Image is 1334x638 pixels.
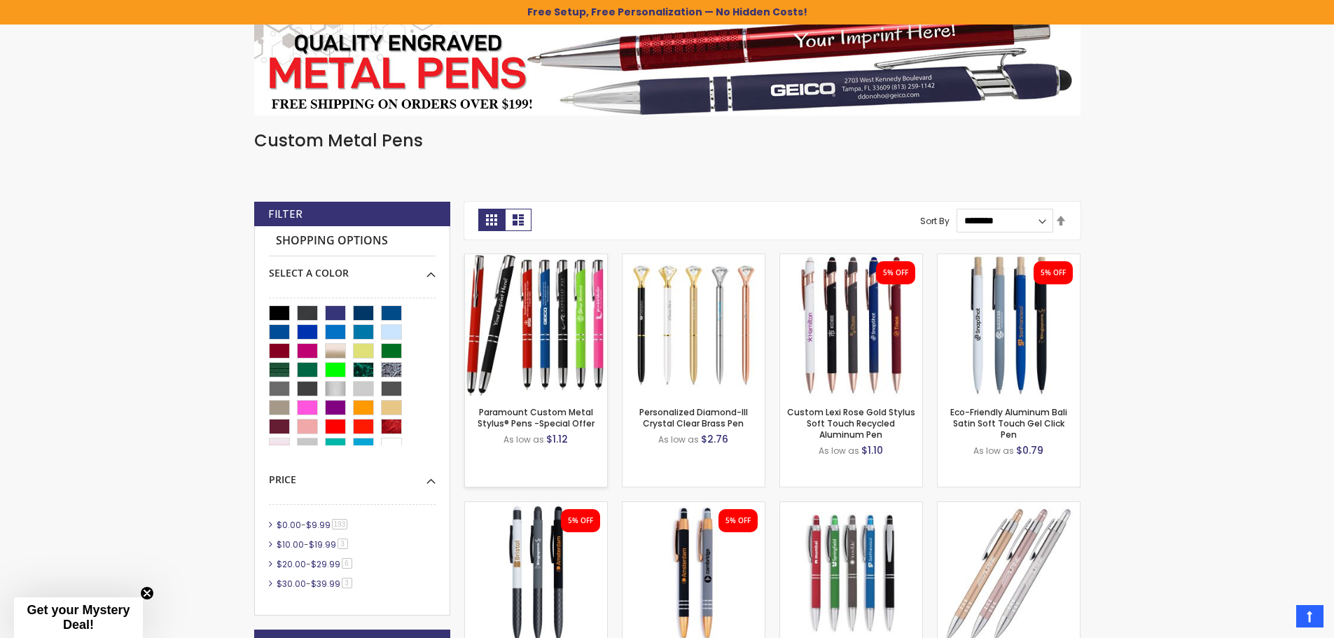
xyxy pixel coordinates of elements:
[780,254,922,265] a: Custom Lexi Rose Gold Stylus Soft Touch Recycled Aluminum Pen
[14,597,143,638] div: Get your Mystery Deal!Close teaser
[1041,268,1066,278] div: 5% OFF
[623,254,765,265] a: Personalized Diamond-III Crystal Clear Brass Pen
[725,516,751,526] div: 5% OFF
[309,539,336,550] span: $19.99
[787,406,915,441] a: Custom Lexi Rose Gold Stylus Soft Touch Recycled Aluminum Pen
[273,578,357,590] a: $30.00-$39.993
[269,256,436,280] div: Select A Color
[338,539,348,549] span: 3
[332,519,348,529] span: 193
[269,463,436,487] div: Price
[277,578,306,590] span: $30.00
[938,254,1080,396] img: Eco-Friendly Aluminum Bali Satin Soft Touch Gel Click Pen
[277,558,306,570] span: $20.00
[920,214,950,226] label: Sort By
[478,209,505,231] strong: Grid
[639,406,748,429] a: Personalized Diamond-III Crystal Clear Brass Pen
[306,519,331,531] span: $9.99
[1296,605,1323,627] a: Top
[311,578,340,590] span: $39.99
[503,434,544,445] span: As low as
[1016,443,1043,457] span: $0.79
[273,558,357,570] a: $20.00-$29.996
[311,558,340,570] span: $29.99
[254,7,1081,116] img: Metal Pens
[861,443,883,457] span: $1.10
[658,434,699,445] span: As low as
[254,130,1081,152] h1: Custom Metal Pens
[546,432,568,446] span: $1.12
[465,254,607,265] a: Paramount Custom Metal Stylus® Pens -Special Offer
[478,406,595,429] a: Paramount Custom Metal Stylus® Pens -Special Offer
[465,254,607,396] img: Paramount Custom Metal Stylus® Pens -Special Offer
[780,501,922,513] a: Promotional Hope Stylus Satin Soft Touch Click Metal Pen
[819,445,859,457] span: As low as
[277,539,304,550] span: $10.00
[140,586,154,600] button: Close teaser
[938,501,1080,513] a: Promo Broadway Stylus Metallic Click Metal Pen
[273,539,353,550] a: $10.00-$19.993
[973,445,1014,457] span: As low as
[623,501,765,513] a: Personalized Copper Penny Stylus Satin Soft Touch Click Metal Pen
[623,254,765,396] img: Personalized Diamond-III Crystal Clear Brass Pen
[27,603,130,632] span: Get your Mystery Deal!
[342,578,352,588] span: 3
[883,268,908,278] div: 5% OFF
[277,519,301,531] span: $0.00
[273,519,353,531] a: $0.00-$9.99193
[269,226,436,256] strong: Shopping Options
[465,501,607,513] a: Custom Recycled Fleetwood Stylus Satin Soft Touch Gel Click Pen
[568,516,593,526] div: 5% OFF
[938,254,1080,265] a: Eco-Friendly Aluminum Bali Satin Soft Touch Gel Click Pen
[342,558,352,569] span: 6
[701,432,728,446] span: $2.76
[780,254,922,396] img: Custom Lexi Rose Gold Stylus Soft Touch Recycled Aluminum Pen
[950,406,1067,441] a: Eco-Friendly Aluminum Bali Satin Soft Touch Gel Click Pen
[268,207,303,222] strong: Filter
